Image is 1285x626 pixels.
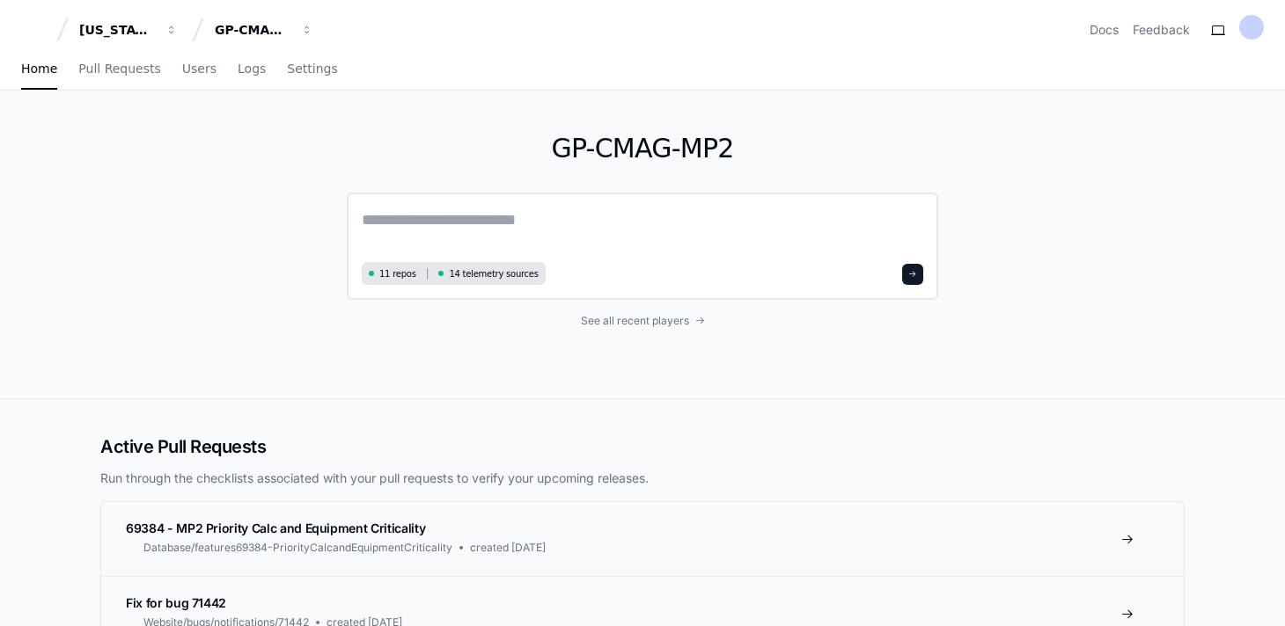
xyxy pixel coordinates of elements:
[287,63,337,74] span: Settings
[238,49,266,90] a: Logs
[1090,21,1119,39] a: Docs
[208,14,320,46] button: GP-CMAG-MP2
[72,14,185,46] button: [US_STATE] Pacific
[78,49,160,90] a: Pull Requests
[21,49,57,90] a: Home
[347,133,938,164] h1: GP-CMAG-MP2
[449,267,538,280] span: 14 telemetry sources
[215,21,290,39] div: GP-CMAG-MP2
[21,63,57,74] span: Home
[100,434,1185,459] h2: Active Pull Requests
[1133,21,1190,39] button: Feedback
[182,63,217,74] span: Users
[79,21,155,39] div: [US_STATE] Pacific
[182,49,217,90] a: Users
[347,314,938,328] a: See all recent players
[78,63,160,74] span: Pull Requests
[143,541,452,555] span: Database/features69384-PriorityCalcandEquipmentCriticality
[470,541,546,555] span: created [DATE]
[126,520,425,535] span: 69384 - MP2 Priority Calc and Equipment Criticality
[101,502,1184,576] a: 69384 - MP2 Priority Calc and Equipment CriticalityDatabase/features69384-PriorityCalcandEquipmen...
[100,469,1185,487] p: Run through the checklists associated with your pull requests to verify your upcoming releases.
[379,267,416,280] span: 11 repos
[238,63,266,74] span: Logs
[581,314,689,328] span: See all recent players
[287,49,337,90] a: Settings
[126,595,226,610] span: Fix for bug 71442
